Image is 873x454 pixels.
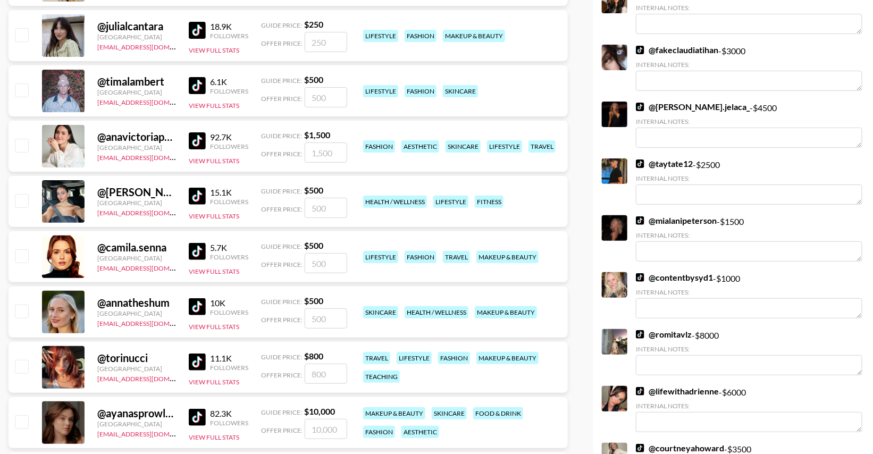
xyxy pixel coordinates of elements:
[97,351,176,365] div: @ torinucci
[97,254,176,262] div: [GEOGRAPHIC_DATA]
[210,308,248,316] div: Followers
[189,243,206,260] img: TikTok
[97,33,176,41] div: [GEOGRAPHIC_DATA]
[189,212,239,220] button: View Full Stats
[210,132,248,142] div: 92.7K
[97,130,176,144] div: @ anavictoriaperez_
[401,140,439,153] div: aesthetic
[636,215,717,226] a: @mialanipeterson
[189,102,239,110] button: View Full Stats
[636,103,644,111] img: TikTok
[97,75,176,88] div: @ timalambert
[432,407,467,419] div: skincare
[636,329,692,340] a: @romitavlz
[636,46,644,54] img: TikTok
[636,330,644,339] img: TikTok
[97,88,176,96] div: [GEOGRAPHIC_DATA]
[97,241,176,254] div: @ camila.senna
[261,260,303,268] span: Offer Price:
[97,420,176,428] div: [GEOGRAPHIC_DATA]
[636,216,644,225] img: TikTok
[189,188,206,205] img: TikTok
[97,317,204,327] a: [EMAIL_ADDRESS][DOMAIN_NAME]
[189,433,239,441] button: View Full Stats
[476,251,539,263] div: makeup & beauty
[261,39,303,47] span: Offer Price:
[304,240,323,250] strong: $ 500
[261,132,302,140] span: Guide Price:
[636,272,713,283] a: @contentbysyd1
[636,102,750,112] a: @[PERSON_NAME].jelaca_
[97,199,176,207] div: [GEOGRAPHIC_DATA]
[210,242,248,253] div: 5.7K
[304,296,323,306] strong: $ 500
[636,174,862,182] div: Internal Notes:
[636,158,693,169] a: @taytate12
[305,419,347,439] input: 10,000
[97,296,176,309] div: @ annatheshum
[636,61,862,69] div: Internal Notes:
[636,272,862,318] div: - $ 1000
[636,329,862,375] div: - $ 8000
[476,352,539,364] div: makeup & beauty
[210,77,248,87] div: 6.1K
[97,365,176,373] div: [GEOGRAPHIC_DATA]
[97,152,204,162] a: [EMAIL_ADDRESS][DOMAIN_NAME]
[189,378,239,386] button: View Full Stats
[97,41,204,51] a: [EMAIL_ADDRESS][DOMAIN_NAME]
[97,428,204,438] a: [EMAIL_ADDRESS][DOMAIN_NAME]
[397,352,432,364] div: lifestyle
[189,157,239,165] button: View Full Stats
[305,142,347,163] input: 1,500
[189,22,206,39] img: TikTok
[438,352,470,364] div: fashion
[97,186,176,199] div: @ [PERSON_NAME].camilaa
[405,30,436,42] div: fashion
[636,45,718,55] a: @fakeclaudiatihan
[210,198,248,206] div: Followers
[210,142,248,150] div: Followers
[363,306,398,318] div: skincare
[189,323,239,331] button: View Full Stats
[363,407,425,419] div: makeup & beauty
[636,443,724,453] a: @courtneyahoward
[304,19,323,29] strong: $ 250
[97,207,204,217] a: [EMAIL_ADDRESS][DOMAIN_NAME]
[304,406,335,416] strong: $ 10,000
[189,46,239,54] button: View Full Stats
[636,387,644,396] img: TikTok
[210,353,248,364] div: 11.1K
[636,4,862,12] div: Internal Notes:
[446,140,481,153] div: skincare
[261,242,302,250] span: Guide Price:
[97,20,176,33] div: @ julialcantara
[405,306,468,318] div: health / wellness
[405,85,436,97] div: fashion
[443,30,505,42] div: makeup & beauty
[443,251,470,263] div: travel
[210,298,248,308] div: 10K
[261,408,302,416] span: Guide Price:
[304,74,323,85] strong: $ 500
[97,407,176,420] div: @ ayanasprowl___
[363,251,398,263] div: lifestyle
[636,444,644,452] img: TikTok
[433,196,468,208] div: lifestyle
[97,144,176,152] div: [GEOGRAPHIC_DATA]
[487,140,522,153] div: lifestyle
[305,364,347,384] input: 800
[304,351,323,361] strong: $ 800
[261,371,303,379] span: Offer Price:
[261,77,302,85] span: Guide Price:
[210,419,248,427] div: Followers
[363,426,395,438] div: fashion
[636,386,862,432] div: - $ 6000
[304,130,330,140] strong: $ 1,500
[636,117,862,125] div: Internal Notes:
[210,21,248,32] div: 18.9K
[363,30,398,42] div: lifestyle
[636,159,644,168] img: TikTok
[305,198,347,218] input: 500
[443,85,478,97] div: skincare
[363,85,398,97] div: lifestyle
